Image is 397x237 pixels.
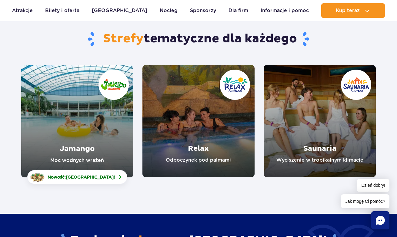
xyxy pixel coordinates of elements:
a: Jamango [21,65,133,177]
a: Nowość:[GEOGRAPHIC_DATA]! [27,170,127,184]
a: [GEOGRAPHIC_DATA] [92,3,147,18]
span: Strefy [103,31,144,46]
a: Atrakcje [12,3,33,18]
h1: tematyczne dla każdego [21,31,376,47]
div: Chat [371,211,389,229]
a: Nocleg [160,3,178,18]
span: Nowość: ! [48,174,115,180]
a: Relax [142,65,255,177]
a: Sponsorzy [190,3,216,18]
a: Informacje i pomoc [261,3,309,18]
a: Dla firm [229,3,248,18]
span: Kup teraz [336,8,360,13]
span: Jak mogę Ci pomóc? [341,194,389,208]
a: Saunaria [264,65,376,177]
button: Kup teraz [321,3,385,18]
span: [GEOGRAPHIC_DATA] [66,175,114,179]
span: Dzień dobry! [357,179,389,192]
a: Bilety i oferta [45,3,79,18]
